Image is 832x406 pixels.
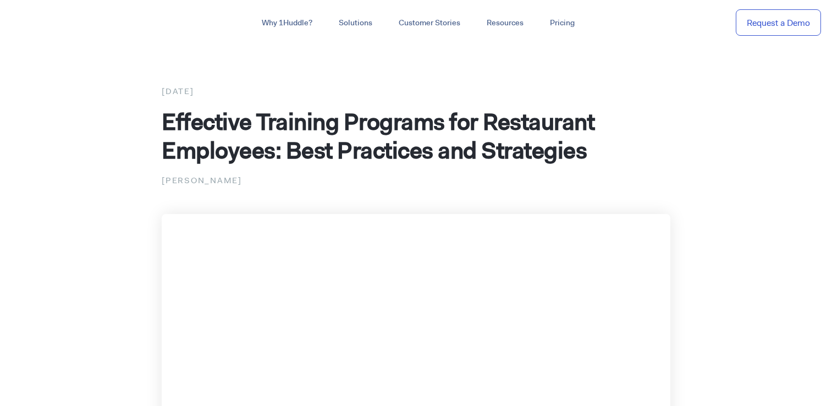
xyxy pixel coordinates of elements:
a: Request a Demo [736,9,821,36]
p: [PERSON_NAME] [162,173,670,188]
span: Effective Training Programs for Restaurant Employees: Best Practices and Strategies [162,106,594,166]
a: Resources [473,13,537,33]
a: Pricing [537,13,588,33]
div: [DATE] [162,84,670,98]
a: Customer Stories [385,13,473,33]
img: ... [11,12,90,33]
a: Solutions [326,13,385,33]
a: Why 1Huddle? [249,13,326,33]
